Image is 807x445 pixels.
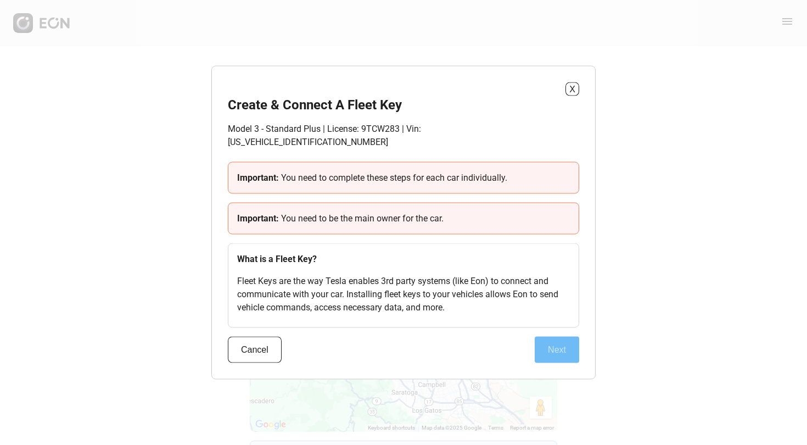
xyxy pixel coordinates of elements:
p: Fleet Keys are the way Tesla enables 3rd party systems (like Eon) to connect and communicate with... [237,275,570,314]
span: You need to complete these steps for each car individually. [281,173,507,183]
button: X [565,82,579,96]
button: Cancel [228,337,282,363]
span: Important: [237,213,281,224]
span: You need to be the main owner for the car. [281,213,444,224]
button: Next [535,337,579,363]
span: Important: [237,173,281,183]
p: Model 3 - Standard Plus | License: 9TCW283 | Vin: [US_VEHICLE_IDENTIFICATION_NUMBER] [228,123,579,149]
h2: Create & Connect A Fleet Key [228,96,402,114]
h3: What is a Fleet Key? [237,253,570,266]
